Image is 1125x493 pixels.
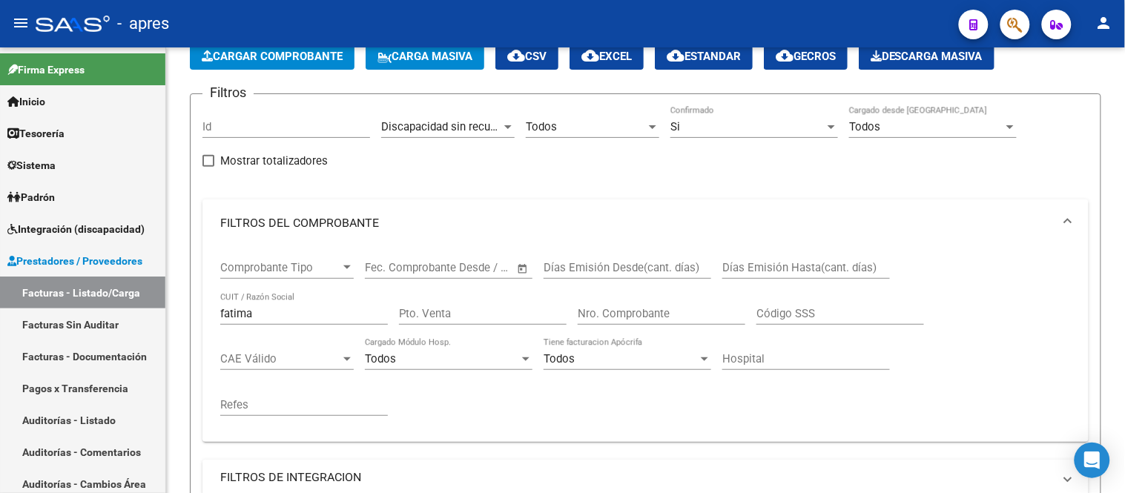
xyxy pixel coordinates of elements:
button: Cargar Comprobante [190,43,354,70]
span: Inicio [7,93,45,110]
span: Gecros [776,50,836,63]
app-download-masive: Descarga masiva de comprobantes (adjuntos) [859,43,994,70]
span: Firma Express [7,62,85,78]
button: Descarga Masiva [859,43,994,70]
span: - apres [117,7,169,40]
button: Carga Masiva [366,43,484,70]
span: Cargar Comprobante [202,50,343,63]
div: FILTROS DEL COMPROBANTE [202,247,1089,442]
span: CSV [507,50,547,63]
span: Descarga Masiva [871,50,983,63]
span: Padrón [7,189,55,205]
div: Open Intercom Messenger [1075,443,1110,478]
mat-icon: menu [12,14,30,32]
span: Todos [365,352,396,365]
span: EXCEL [581,50,632,63]
span: Carga Masiva [377,50,472,63]
mat-icon: cloud_download [667,47,684,64]
mat-panel-title: FILTROS DE INTEGRACION [220,469,1053,486]
mat-icon: cloud_download [507,47,525,64]
mat-icon: cloud_download [776,47,794,64]
span: Integración (discapacidad) [7,221,145,237]
button: EXCEL [570,43,644,70]
span: Prestadores / Proveedores [7,253,142,269]
button: CSV [495,43,558,70]
span: Si [670,120,680,133]
span: Estandar [667,50,741,63]
mat-panel-title: FILTROS DEL COMPROBANTE [220,215,1053,231]
button: Gecros [764,43,848,70]
mat-icon: person [1095,14,1113,32]
span: Todos [526,120,557,133]
span: Todos [849,120,880,133]
span: Comprobante Tipo [220,261,340,274]
span: CAE Válido [220,352,340,365]
button: Estandar [655,43,753,70]
input: Fecha inicio [365,261,425,274]
span: Sistema [7,157,56,173]
h3: Filtros [202,82,254,103]
mat-icon: cloud_download [581,47,599,64]
span: Todos [544,352,575,365]
span: Discapacidad sin recupero [381,120,512,133]
span: Mostrar totalizadores [220,152,328,170]
span: Tesorería [7,125,65,142]
input: Fecha fin [438,261,510,274]
mat-expansion-panel-header: FILTROS DEL COMPROBANTE [202,199,1089,247]
button: Open calendar [515,260,532,277]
